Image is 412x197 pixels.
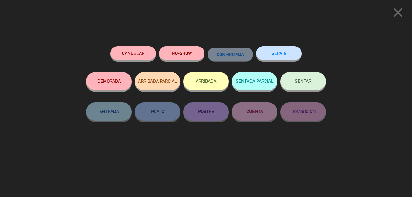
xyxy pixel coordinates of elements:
button: CUENTA [232,102,277,121]
span: CONFIRMADA [217,52,244,57]
button: POSTRE [183,102,229,121]
span: SENTAR [295,78,311,84]
button: SENTAR [280,72,326,90]
button: CONFIRMADA [208,48,253,61]
button: TRANSICIÓN [280,102,326,121]
span: ARRIBADA PARCIAL [138,78,177,84]
button: ENTRADA [86,102,132,121]
button: NO-SHOW [159,46,204,60]
i: close [390,5,406,20]
button: DEMORADA [86,72,132,90]
button: SENTADA PARCIAL [232,72,277,90]
button: SERVIR [256,46,302,60]
button: Cancelar [110,46,156,60]
button: ARRIBADA PARCIAL [135,72,180,90]
button: ARRIBADA [183,72,229,90]
button: PLATO [135,102,180,121]
button: close [389,5,407,22]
